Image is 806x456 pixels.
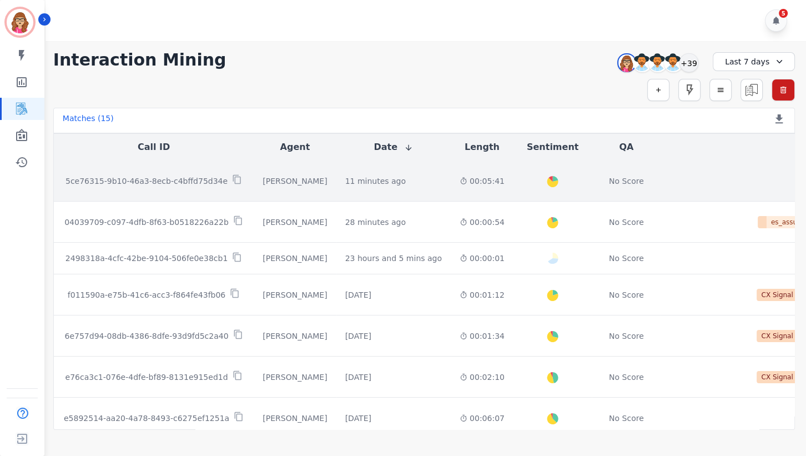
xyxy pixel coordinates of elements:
button: QA [619,141,633,154]
div: [DATE] [345,289,371,300]
div: [DATE] [345,413,371,424]
div: [PERSON_NAME] [263,372,327,383]
div: No Score [609,176,644,187]
div: Matches ( 15 ) [63,113,114,128]
div: [PERSON_NAME] [263,330,327,342]
div: 11 minutes ago [345,176,406,187]
div: No Score [609,330,644,342]
div: No Score [609,217,644,228]
p: e76ca3c1-076e-4dfe-bf89-8131e915ed1d [66,372,228,383]
div: 00:06:07 [460,413,505,424]
div: 23 hours and 5 mins ago [345,253,442,264]
div: [PERSON_NAME] [263,176,327,187]
div: [PERSON_NAME] [263,413,327,424]
div: 00:01:34 [460,330,505,342]
button: Date [374,141,413,154]
div: 00:05:41 [460,176,505,187]
p: f011590a-e75b-41c6-acc3-f864fe43fb06 [68,289,225,300]
div: No Score [609,372,644,383]
div: No Score [609,413,644,424]
div: No Score [609,289,644,300]
p: 5ce76315-9b10-46a3-8ecb-c4bffd75d34e [66,176,228,187]
div: 00:01:12 [460,289,505,300]
div: [PERSON_NAME] [263,253,327,264]
p: 6e757d94-08db-4386-8dfe-93d9fd5c2a40 [65,330,229,342]
div: [DATE] [345,330,371,342]
img: Bordered avatar [7,9,33,36]
h1: Interaction Mining [53,50,226,70]
p: e5892514-aa20-4a78-8493-c6275ef1251a [64,413,229,424]
div: [PERSON_NAME] [263,217,327,228]
div: Last 7 days [713,52,795,71]
button: Length [465,141,500,154]
button: Agent [280,141,310,154]
div: [PERSON_NAME] [263,289,327,300]
div: 28 minutes ago [345,217,406,228]
div: No Score [609,253,644,264]
div: 00:00:54 [460,217,505,228]
button: Call ID [138,141,170,154]
div: 00:00:01 [460,253,505,264]
div: [DATE] [345,372,371,383]
div: +39 [679,53,698,72]
div: 00:02:10 [460,372,505,383]
button: Sentiment [527,141,578,154]
p: 04039709-c097-4dfb-8f63-b0518226a22b [64,217,229,228]
div: 5 [779,9,788,18]
p: 2498318a-4cfc-42be-9104-506fe0e38cb1 [66,253,228,264]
